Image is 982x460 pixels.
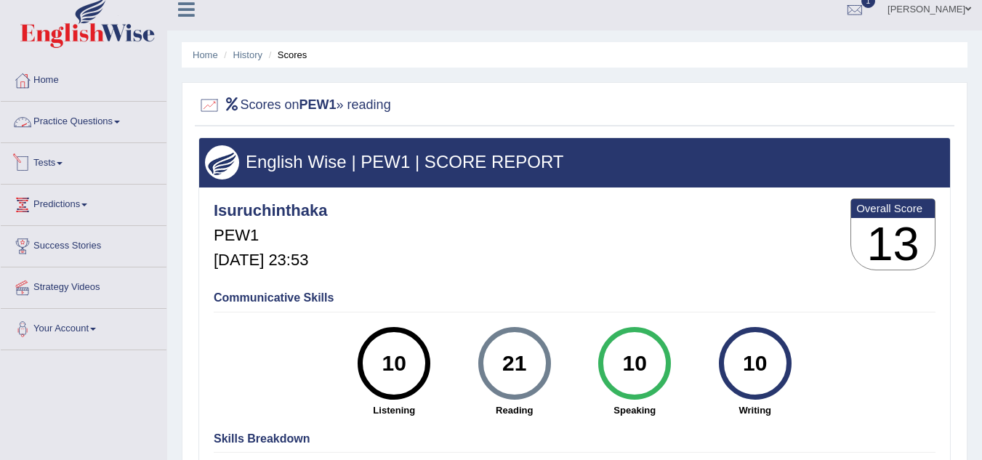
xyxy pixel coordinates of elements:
[214,227,327,244] h5: PEW1
[368,333,421,394] div: 10
[462,403,568,417] strong: Reading
[265,48,307,62] li: Scores
[214,291,935,304] h4: Communicative Skills
[1,185,166,221] a: Predictions
[214,432,935,445] h4: Skills Breakdown
[702,403,808,417] strong: Writing
[198,94,391,116] h2: Scores on » reading
[728,333,781,394] div: 10
[1,267,166,304] a: Strategy Videos
[233,49,262,60] a: History
[1,102,166,138] a: Practice Questions
[214,251,327,269] h5: [DATE] 23:53
[851,218,935,270] h3: 13
[342,403,448,417] strong: Listening
[193,49,218,60] a: Home
[488,333,541,394] div: 21
[582,403,688,417] strong: Speaking
[214,202,327,219] h4: Isuruchinthaka
[1,60,166,97] a: Home
[299,97,337,112] b: PEW1
[205,153,944,172] h3: English Wise | PEW1 | SCORE REPORT
[1,143,166,179] a: Tests
[856,202,930,214] b: Overall Score
[1,309,166,345] a: Your Account
[1,226,166,262] a: Success Stories
[608,333,661,394] div: 10
[205,145,239,179] img: wings.png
